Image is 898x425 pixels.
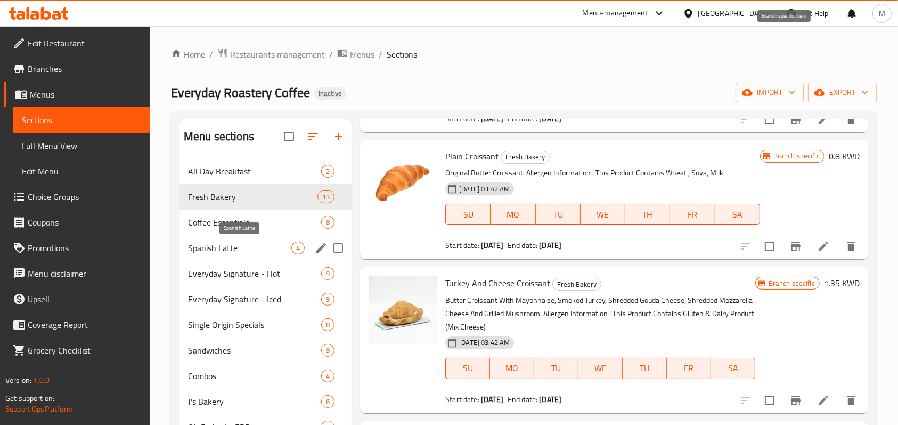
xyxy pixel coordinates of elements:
[321,370,334,382] div: items
[4,82,150,107] a: Menus
[188,370,321,382] span: Combos
[313,240,329,256] button: edit
[711,358,755,379] button: SA
[445,148,499,164] span: Plain Croissant
[28,242,142,254] span: Promotions
[674,207,711,222] span: FR
[179,210,352,235] div: Coffee Essentials8
[578,358,623,379] button: WE
[536,204,581,225] button: TU
[28,190,142,203] span: Choice Groups
[22,114,142,126] span: Sections
[179,363,352,389] div: Combos4
[188,242,291,254] span: Spanish Latte
[5,402,73,416] a: Support.OpsPlatform
[490,358,534,379] button: MO
[581,204,625,225] button: WE
[188,318,321,331] span: Single Origin Specials
[4,261,150,286] a: Menu disclaimer
[5,391,54,405] span: Get support on:
[4,210,150,235] a: Coupons
[625,204,670,225] button: TH
[171,81,310,105] span: Everyday Roastery Coffee
[445,392,479,406] span: Start date:
[317,190,334,203] div: items
[450,207,486,222] span: SU
[508,392,537,406] span: End date:
[179,184,352,210] div: Fresh Bakery13
[321,216,334,229] div: items
[627,360,663,376] span: TH
[783,234,809,259] button: Branch-specific-item
[28,344,142,357] span: Grocery Checklist
[322,166,334,177] span: 2
[292,243,304,253] span: 4
[764,278,819,288] span: Branch specific
[481,238,503,252] b: [DATE]
[879,7,885,19] span: M
[538,360,574,376] span: TU
[22,165,142,178] span: Edit Menu
[369,276,437,344] img: Turkey And Cheese Croissant
[217,47,325,61] a: Restaurants management
[769,151,824,161] span: Branch specific
[278,125,300,148] span: Select all sections
[188,267,321,280] div: Everyday Signature - Hot
[553,278,601,291] span: Fresh Bakery
[5,373,31,387] span: Version:
[321,318,334,331] div: items
[445,238,479,252] span: Start date:
[838,107,864,132] button: delete
[321,293,334,306] div: items
[13,133,150,158] a: Full Menu View
[322,294,334,304] span: 9
[326,124,352,149] button: Add section
[450,360,486,376] span: SU
[209,48,213,61] li: /
[13,107,150,133] a: Sections
[179,338,352,363] div: Sandwiches9
[783,388,809,413] button: Branch-specific-item
[179,286,352,312] div: Everyday Signature - Iced9
[838,388,864,413] button: delete
[494,360,530,376] span: MO
[829,149,860,164] h6: 0.8 KWD
[508,238,537,252] span: End date:
[758,235,781,258] span: Select to update
[33,373,50,387] span: 1.0.0
[318,192,334,202] span: 13
[337,47,374,61] a: Menus
[534,358,578,379] button: TU
[322,371,334,381] span: 4
[445,358,490,379] button: SU
[322,320,334,330] span: 8
[817,240,830,253] a: Edit menu item
[4,235,150,261] a: Promotions
[321,267,334,280] div: items
[698,7,769,19] div: [GEOGRAPHIC_DATA]
[808,83,877,102] button: export
[322,269,334,279] span: 9
[188,165,321,178] span: All Day Breakfast
[552,278,601,291] div: Fresh Bakery
[13,158,150,184] a: Edit Menu
[667,358,711,379] button: FR
[630,207,666,222] span: TH
[28,318,142,331] span: Coverage Report
[671,360,707,376] span: FR
[188,293,321,306] span: Everyday Signature - Iced
[715,204,760,225] button: SA
[321,395,334,408] div: items
[179,235,352,261] div: Spanish Latte4edit
[179,158,352,184] div: All Day Breakfast2
[720,207,756,222] span: SA
[322,397,334,407] span: 6
[758,389,781,412] span: Select to update
[22,139,142,152] span: Full Menu View
[28,62,142,75] span: Branches
[28,216,142,229] span: Coupons
[670,204,715,225] button: FR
